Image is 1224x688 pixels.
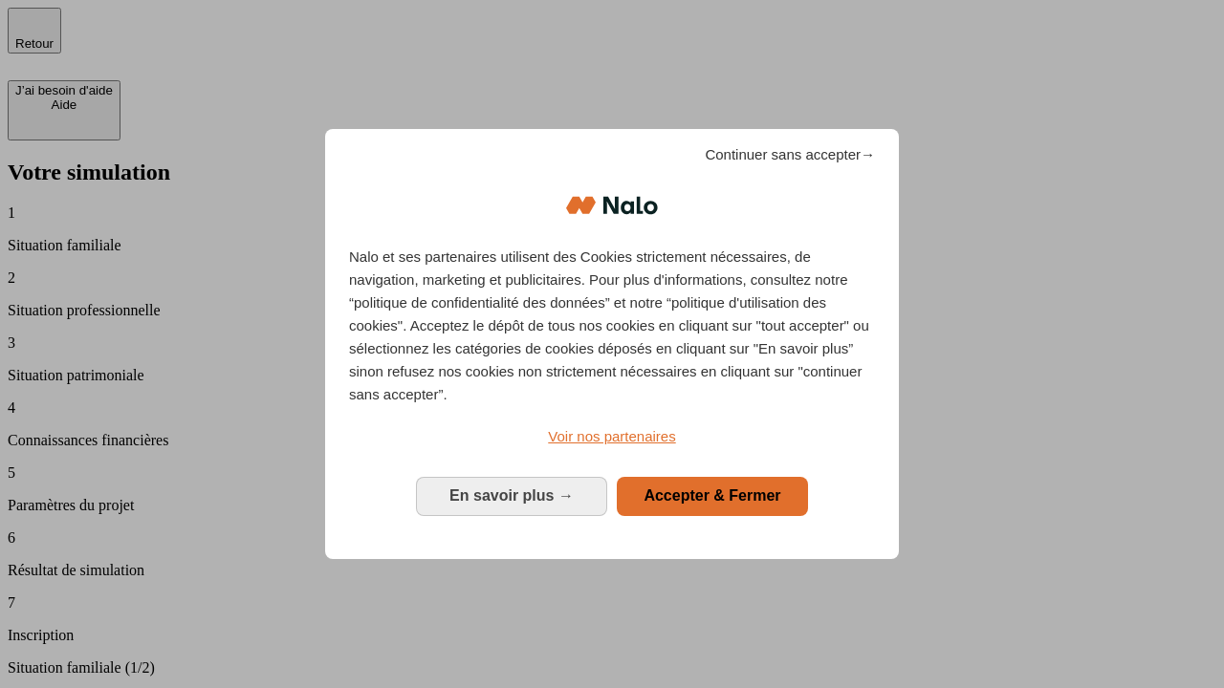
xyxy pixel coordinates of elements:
span: Voir nos partenaires [548,428,675,444]
span: Continuer sans accepter→ [705,143,875,166]
span: Accepter & Fermer [644,487,780,504]
span: En savoir plus → [449,487,574,504]
a: Voir nos partenaires [349,425,875,448]
div: Bienvenue chez Nalo Gestion du consentement [325,129,899,558]
img: Logo [566,177,658,234]
p: Nalo et ses partenaires utilisent des Cookies strictement nécessaires, de navigation, marketing e... [349,246,875,406]
button: Accepter & Fermer: Accepter notre traitement des données et fermer [617,477,808,515]
button: En savoir plus: Configurer vos consentements [416,477,607,515]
